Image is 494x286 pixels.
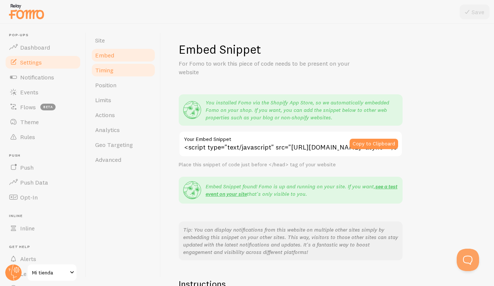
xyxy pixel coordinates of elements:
[183,226,398,256] p: Tip: You can display notifications from this website on multiple other sites simply by embedding ...
[4,175,81,190] a: Push Data
[95,66,113,74] span: Timing
[179,131,403,144] label: Your Embed Snippet
[20,118,39,126] span: Theme
[4,251,81,266] a: Alerts
[20,164,34,171] span: Push
[350,139,398,149] button: Copy to Clipboard
[179,161,403,168] div: Place this snippet of code just before </head> tag of your website
[4,85,81,100] a: Events
[20,255,36,263] span: Alerts
[4,114,81,129] a: Theme
[4,129,81,144] a: Rules
[20,59,42,66] span: Settings
[20,73,54,81] span: Notifications
[95,111,115,119] span: Actions
[27,264,77,282] a: Mi tienda
[91,92,156,107] a: Limits
[20,88,38,96] span: Events
[179,42,476,57] h1: Embed Snippet
[20,224,35,232] span: Inline
[91,152,156,167] a: Advanced
[20,44,50,51] span: Dashboard
[20,194,38,201] span: Opt-In
[91,63,156,78] a: Timing
[206,183,398,198] p: Embed Snippet found! Fomo is up and running on your site. If you want, that's only visible to you.
[91,137,156,152] a: Geo Targeting
[4,221,81,236] a: Inline
[8,2,45,21] img: fomo-relay-logo-orange.svg
[4,70,81,85] a: Notifications
[95,51,114,59] span: Embed
[9,33,81,38] span: Pop-ups
[91,33,156,48] a: Site
[4,100,81,114] a: Flows beta
[9,214,81,219] span: Inline
[179,59,358,76] p: For Fomo to work this piece of code needs to be present on your website
[4,160,81,175] a: Push
[91,48,156,63] a: Embed
[91,122,156,137] a: Analytics
[206,183,397,197] a: see a test event on your site
[9,153,81,158] span: Push
[40,104,56,110] span: beta
[4,190,81,205] a: Opt-In
[206,99,398,121] p: You installed Fomo via the Shopify App Store, so we automatically embedded Fomo on your shop. If ...
[91,107,156,122] a: Actions
[20,103,36,111] span: Flows
[95,156,121,163] span: Advanced
[20,179,48,186] span: Push Data
[95,81,116,89] span: Position
[95,96,111,104] span: Limits
[95,37,105,44] span: Site
[95,126,120,133] span: Analytics
[91,78,156,92] a: Position
[9,245,81,249] span: Get Help
[4,40,81,55] a: Dashboard
[4,55,81,70] a: Settings
[457,249,479,271] iframe: Help Scout Beacon - Open
[95,141,133,148] span: Geo Targeting
[32,268,68,277] span: Mi tienda
[20,133,35,141] span: Rules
